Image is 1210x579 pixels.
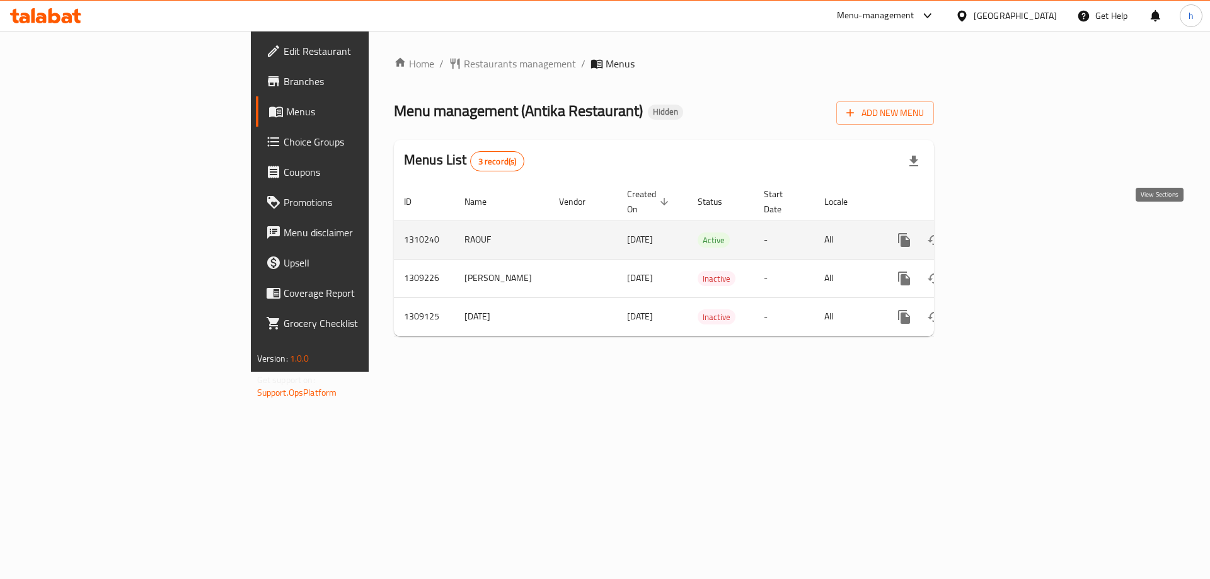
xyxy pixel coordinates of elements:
button: more [889,225,919,255]
td: All [814,221,879,259]
div: Menu-management [837,8,914,23]
span: Branches [284,74,443,89]
span: 3 record(s) [471,156,524,168]
a: Edit Restaurant [256,36,453,66]
button: more [889,263,919,294]
div: [GEOGRAPHIC_DATA] [974,9,1057,23]
span: Menu management ( Antika Restaurant ) [394,96,643,125]
a: Menu disclaimer [256,217,453,248]
span: Active [698,233,730,248]
span: Choice Groups [284,134,443,149]
span: Get support on: [257,372,315,388]
a: Coupons [256,157,453,187]
button: Change Status [919,302,950,332]
td: [DATE] [454,297,549,336]
span: Inactive [698,272,735,286]
button: Change Status [919,225,950,255]
span: Locale [824,194,864,209]
span: Version: [257,350,288,367]
div: Hidden [648,105,683,120]
span: Hidden [648,106,683,117]
span: Created On [627,186,672,217]
span: Inactive [698,310,735,324]
span: 1.0.0 [290,350,309,367]
a: Choice Groups [256,127,453,157]
a: Menus [256,96,453,127]
td: - [754,297,814,336]
span: Vendor [559,194,602,209]
table: enhanced table [394,183,1020,336]
th: Actions [879,183,1020,221]
button: more [889,302,919,332]
span: [DATE] [627,270,653,286]
li: / [581,56,585,71]
span: Add New Menu [846,105,924,121]
td: RAOUF [454,221,549,259]
nav: breadcrumb [394,56,934,71]
td: All [814,259,879,297]
span: Grocery Checklist [284,316,443,331]
span: [DATE] [627,231,653,248]
span: Coverage Report [284,285,443,301]
div: Export file [899,146,929,176]
span: Status [698,194,739,209]
a: Upsell [256,248,453,278]
div: Total records count [470,151,525,171]
a: Coverage Report [256,278,453,308]
span: ID [404,194,428,209]
span: Restaurants management [464,56,576,71]
a: Promotions [256,187,453,217]
button: Add New Menu [836,101,934,125]
a: Grocery Checklist [256,308,453,338]
td: [PERSON_NAME] [454,259,549,297]
span: Name [464,194,503,209]
a: Support.OpsPlatform [257,384,337,401]
td: - [754,221,814,259]
div: Inactive [698,271,735,286]
a: Branches [256,66,453,96]
span: Edit Restaurant [284,43,443,59]
a: Restaurants management [449,56,576,71]
span: Upsell [284,255,443,270]
span: Promotions [284,195,443,210]
h2: Menus List [404,151,524,171]
span: [DATE] [627,308,653,324]
span: Coupons [284,164,443,180]
button: Change Status [919,263,950,294]
span: Menu disclaimer [284,225,443,240]
td: All [814,297,879,336]
span: h [1189,9,1194,23]
span: Start Date [764,186,799,217]
span: Menus [286,104,443,119]
td: - [754,259,814,297]
span: Menus [606,56,635,71]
